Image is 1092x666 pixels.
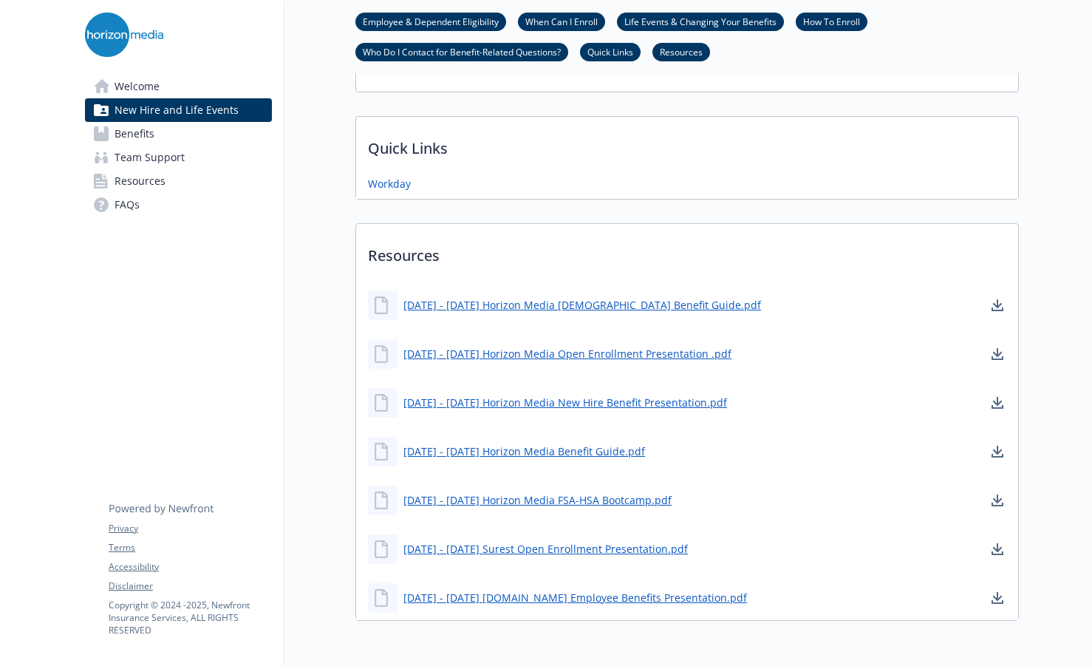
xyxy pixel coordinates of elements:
[403,346,731,361] a: [DATE] - [DATE] Horizon Media Open Enrollment Presentation .pdf
[356,224,1018,279] p: Resources
[356,117,1018,171] p: Quick Links
[518,14,605,28] a: When Can I Enroll
[109,560,271,574] a: Accessibility
[115,122,154,146] span: Benefits
[115,169,165,193] span: Resources
[85,169,272,193] a: Resources
[989,345,1006,363] a: download document
[109,541,271,554] a: Terms
[115,193,140,217] span: FAQs
[85,146,272,169] a: Team Support
[989,589,1006,607] a: download document
[989,394,1006,412] a: download document
[115,146,185,169] span: Team Support
[355,14,506,28] a: Employee & Dependent Eligibility
[989,443,1006,461] a: download document
[85,122,272,146] a: Benefits
[85,75,272,98] a: Welcome
[403,492,672,508] a: [DATE] - [DATE] Horizon Media FSA-HSA Bootcamp.pdf
[989,296,1006,314] a: download document
[403,541,688,557] a: [DATE] - [DATE] Surest Open Enrollment Presentation.pdf
[109,522,271,535] a: Privacy
[989,492,1006,509] a: download document
[368,176,411,191] a: Workday
[403,297,761,313] a: [DATE] - [DATE] Horizon Media [DEMOGRAPHIC_DATA] Benefit Guide.pdf
[652,44,710,58] a: Resources
[109,599,271,636] p: Copyright © 2024 - 2025 , Newfront Insurance Services, ALL RIGHTS RESERVED
[403,395,727,410] a: [DATE] - [DATE] Horizon Media New Hire Benefit Presentation.pdf
[580,44,641,58] a: Quick Links
[85,98,272,122] a: New Hire and Life Events
[115,98,239,122] span: New Hire and Life Events
[109,580,271,593] a: Disclaimer
[989,540,1006,558] a: download document
[617,14,784,28] a: Life Events & Changing Your Benefits
[85,193,272,217] a: FAQs
[115,75,160,98] span: Welcome
[403,444,645,459] a: [DATE] - [DATE] Horizon Media Benefit Guide.pdf
[355,44,568,58] a: Who Do I Contact for Benefit-Related Questions?
[796,14,867,28] a: How To Enroll
[403,590,747,605] a: [DATE] - [DATE] [DOMAIN_NAME] Employee Benefits Presentation.pdf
